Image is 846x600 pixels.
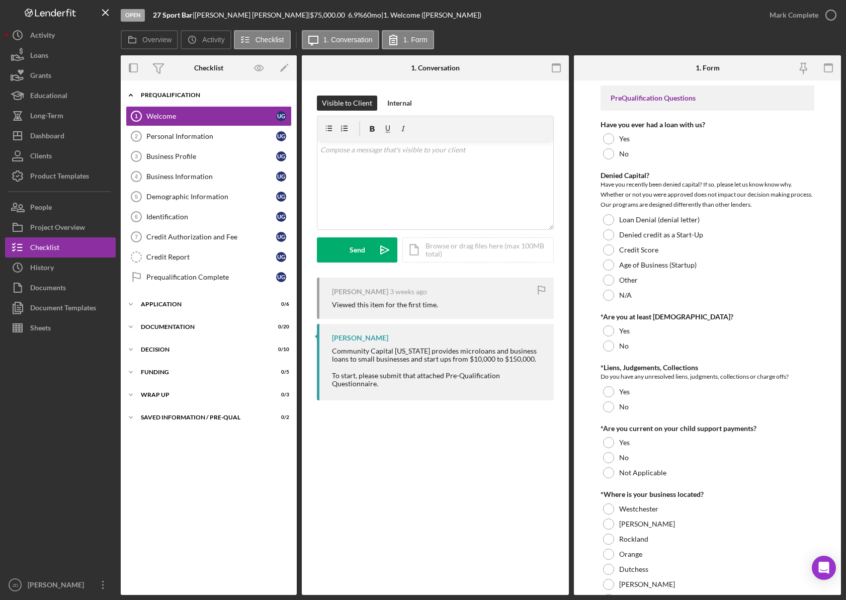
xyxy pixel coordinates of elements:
[619,580,675,588] label: [PERSON_NAME]
[276,212,286,222] div: U G
[619,342,629,350] label: No
[5,146,116,166] button: Clients
[135,234,138,240] tspan: 7
[5,318,116,338] button: Sheets
[601,364,814,372] div: *Liens, Judgements, Collections
[271,324,289,330] div: 0 / 20
[141,392,264,398] div: Wrap up
[619,520,675,528] label: [PERSON_NAME]
[135,174,138,180] tspan: 4
[135,214,138,220] tspan: 6
[696,64,720,72] div: 1. Form
[5,575,116,595] button: JD[PERSON_NAME]
[619,388,630,396] label: Yes
[5,258,116,278] button: History
[126,166,292,187] a: 4Business InformationUG
[5,45,116,65] button: Loans
[271,414,289,420] div: 0 / 2
[276,172,286,182] div: U G
[317,237,397,263] button: Send
[146,213,276,221] div: Identification
[30,217,85,240] div: Project Overview
[348,11,363,19] div: 6.9 %
[5,217,116,237] a: Project Overview
[310,11,348,19] div: $75,000.00
[619,231,703,239] label: Denied credit as a Start-Up
[619,535,648,543] label: Rockland
[619,469,666,477] label: Not Applicable
[30,278,66,300] div: Documents
[146,273,276,281] div: Prequalification Complete
[302,30,379,49] button: 1. Conversation
[619,246,658,254] label: Credit Score
[5,278,116,298] a: Documents
[5,126,116,146] a: Dashboard
[611,94,804,102] div: PreQualification Questions
[271,369,289,375] div: 0 / 5
[619,216,700,224] label: Loan Denial (denial letter)
[141,414,264,420] div: Saved Information / Pre-Qual
[5,25,116,45] button: Activity
[363,11,381,19] div: 60 mo
[30,146,52,168] div: Clients
[276,151,286,161] div: U G
[5,237,116,258] button: Checklist
[121,9,145,22] div: Open
[276,192,286,202] div: U G
[135,153,138,159] tspan: 3
[141,92,284,98] div: Prequalification
[759,5,841,25] button: Mark Complete
[619,150,629,158] label: No
[271,301,289,307] div: 0 / 6
[30,237,59,260] div: Checklist
[601,372,814,382] div: Do you have any unresolved liens, judgments, collections or charge offs?
[126,227,292,247] a: 7Credit Authorization and FeeUG
[276,131,286,141] div: U G
[121,30,178,49] button: Overview
[146,112,276,120] div: Welcome
[202,36,224,44] label: Activity
[387,96,412,111] div: Internal
[619,505,658,513] label: Westchester
[271,392,289,398] div: 0 / 3
[5,166,116,186] button: Product Templates
[30,106,63,128] div: Long-Term
[126,187,292,207] a: 5Demographic InformationUG
[146,193,276,201] div: Demographic Information
[30,318,51,340] div: Sheets
[5,197,116,217] a: People
[5,106,116,126] button: Long-Term
[141,369,264,375] div: Funding
[619,439,630,447] label: Yes
[390,288,427,296] time: 2025-08-06 17:25
[30,298,96,320] div: Document Templates
[619,291,632,299] label: N/A
[30,25,55,48] div: Activity
[135,133,138,139] tspan: 2
[332,301,438,309] div: Viewed this item for the first time.
[322,96,372,111] div: Visible to Client
[135,194,138,200] tspan: 5
[234,30,291,49] button: Checklist
[30,166,89,189] div: Product Templates
[153,11,193,19] b: 27 Sport Bar
[5,298,116,318] button: Document Templates
[619,403,629,411] label: No
[271,347,289,353] div: 0 / 10
[601,180,814,210] div: Have you recently been denied capital? If so, please let us know know why. Whether or not you wer...
[153,11,195,19] div: |
[194,64,223,72] div: Checklist
[619,261,697,269] label: Age of Business (Startup)
[5,65,116,85] button: Grants
[601,121,814,129] div: Have you ever had a loan with us?
[5,85,116,106] a: Educational
[142,36,172,44] label: Overview
[30,85,67,108] div: Educational
[812,556,836,580] div: Open Intercom Messenger
[276,232,286,242] div: U G
[141,324,264,330] div: Documentation
[332,288,388,296] div: [PERSON_NAME]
